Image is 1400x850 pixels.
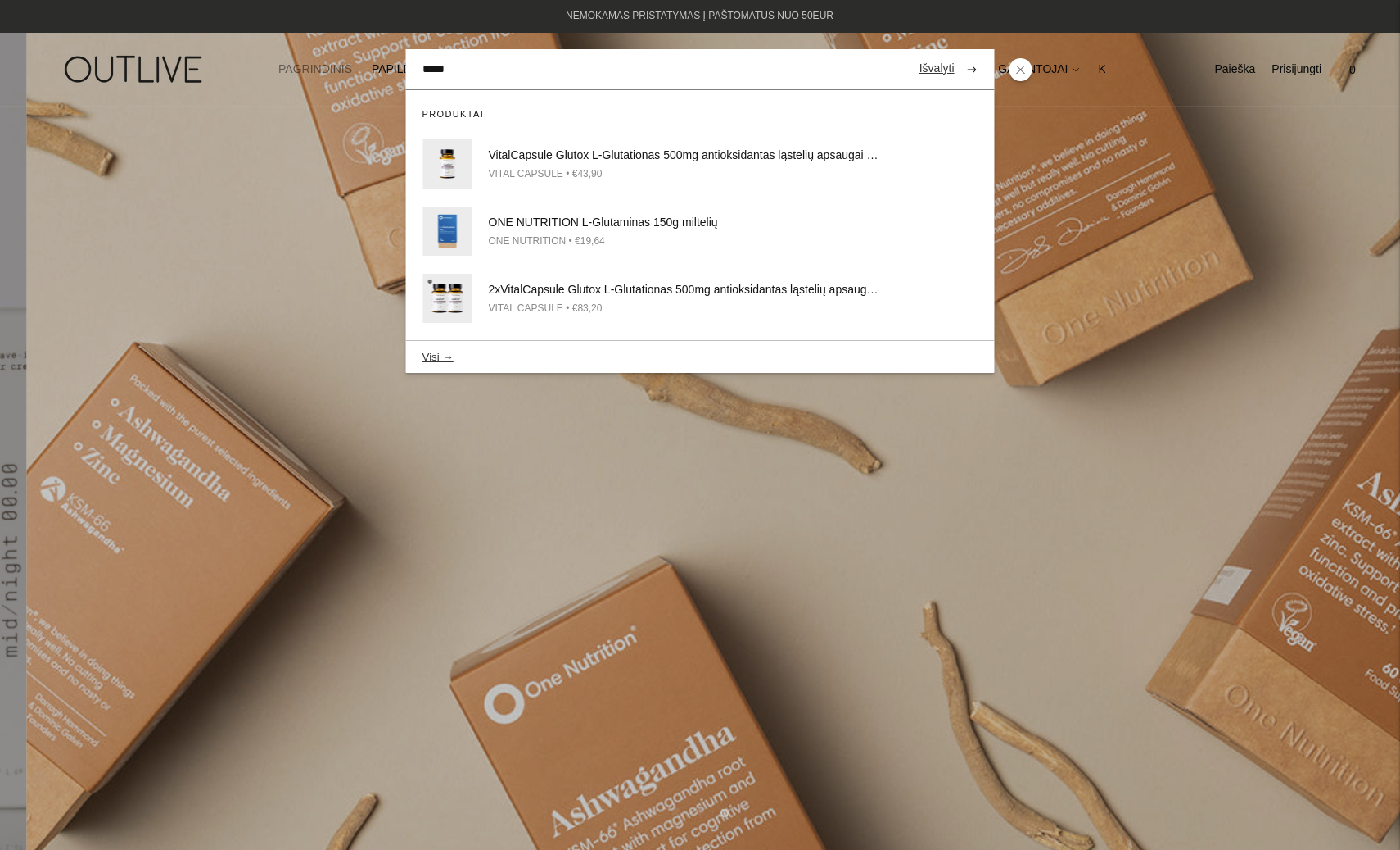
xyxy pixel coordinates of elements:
[423,139,472,189] img: VitalCapsule-Glutox-glutationas-outlive_120x.png
[489,300,880,317] div: VITAL CAPSULE • €83,20
[489,146,880,166] div: VitalCapsule Glutox L-Glutationas 500mg antioksidantas ląstelių apsaugai ir imunitetui 30kaps
[489,280,880,300] div: 2xVitalCapsule Glutox L-Glutationas 500mg antioksidantas ląstelių apsaugai ir imunitetui 30kap.
[489,233,880,250] div: ONE NUTRITION • €19,64
[406,198,995,265] a: ONE NUTRITION L-Glutaminas 150g miltelių ONE NUTRITION • €19,64
[423,207,472,256] img: One_Nutrition_Glutaminas_outlive_120x.png
[423,274,472,323] img: VitalCapsule-Glutox-glutationas-outlive_1_d53ea90c-ea13-4943-b829-3cee4a6cc4fd_120x.png
[919,59,955,79] a: Išvalyti
[489,213,880,233] div: ONE NUTRITION L-Glutaminas 150g miltelių
[406,130,995,198] a: VitalCapsule Glutox L-Glutationas 500mg antioksidantas ląstelių apsaugai ir imunitetui 30kaps VIT...
[489,166,880,183] div: VITAL CAPSULE • €43,90
[422,351,454,363] button: Visi →
[406,265,995,332] a: 2xVitalCapsule Glutox L-Glutationas 500mg antioksidantas ląstelių apsaugai ir imunitetui 30kap. V...
[406,90,995,131] div: Produktai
